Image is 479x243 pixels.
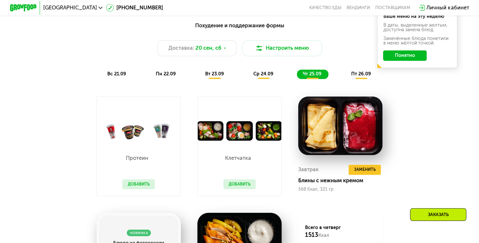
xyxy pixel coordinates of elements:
[122,179,155,189] button: Добавить
[106,4,163,12] a: [PHONE_NUMBER]
[349,165,381,175] button: Заменить
[318,233,329,238] span: Ккал
[410,208,466,221] div: Заказать
[156,71,176,77] span: пн 22.09
[43,5,97,10] span: [GEOGRAPHIC_DATA]
[298,165,319,175] div: Завтрак
[375,5,410,10] div: поставщикам
[305,231,318,238] span: 1513
[303,71,322,77] span: чт 25.09
[223,179,256,189] button: Добавить
[205,71,224,77] span: вт 23.09
[168,44,194,52] span: Доставка:
[383,23,451,32] div: В даты, выделенные желтым, доступна замена блюд.
[426,4,469,12] div: Личный кабинет
[223,156,253,161] p: Клетчатка
[122,156,152,161] p: Протеин
[383,36,451,46] div: Заменённые блюда пометили в меню жёлтой точкой.
[309,5,341,10] a: Качество еды
[383,50,427,61] button: Понятно
[298,187,382,192] div: 568 Ккал, 321 гр
[107,71,126,77] span: вс 21.09
[354,166,376,173] span: Заменить
[242,40,322,56] button: Настроить меню
[298,177,388,184] div: Блины с нежным кремом
[383,14,451,19] div: Ваше меню на эту неделю
[253,71,273,77] span: ср 24.09
[195,44,221,52] span: 20 сен, сб
[347,5,370,10] a: Вендинги
[351,71,371,77] span: пт 26.09
[305,224,376,239] div: Всего в четверг
[43,21,436,30] div: Похудение и поддержание формы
